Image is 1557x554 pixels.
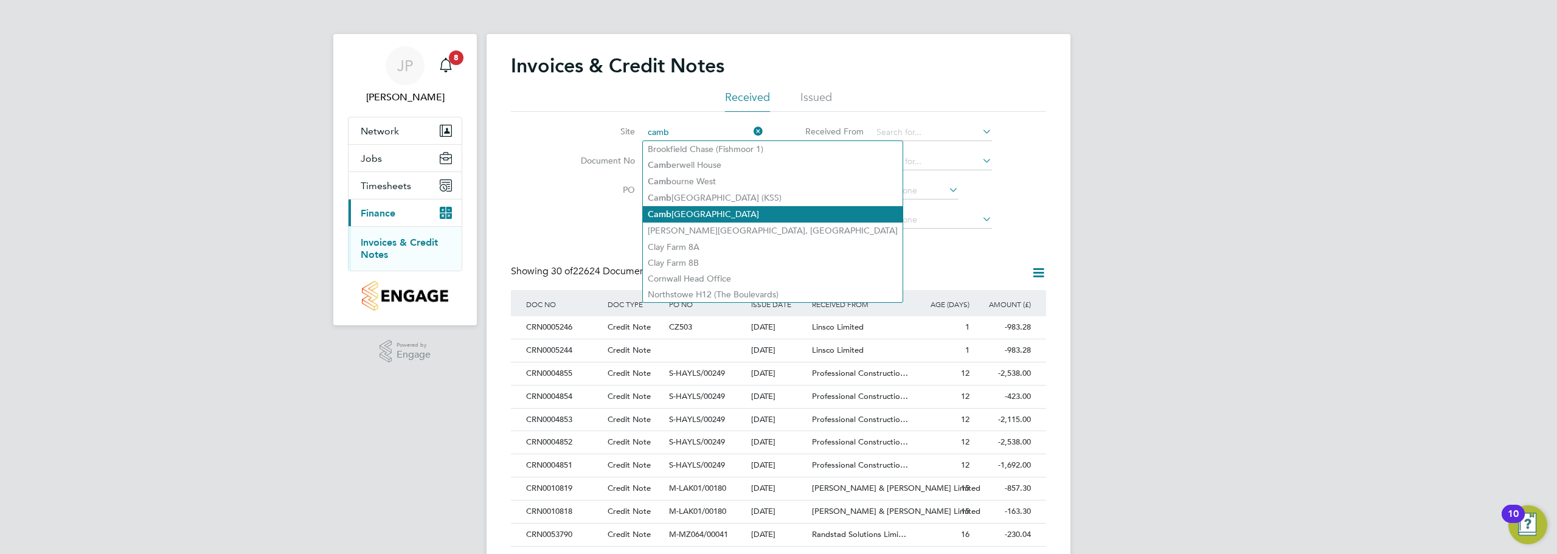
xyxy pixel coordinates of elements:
[748,431,810,454] div: [DATE]
[608,391,651,401] span: Credit Note
[973,290,1034,318] div: AMOUNT (£)
[872,124,992,141] input: Search for...
[361,125,399,137] span: Network
[961,368,969,378] span: 12
[643,223,903,238] li: [PERSON_NAME][GEOGRAPHIC_DATA], [GEOGRAPHIC_DATA]
[608,345,651,355] span: Credit Note
[973,431,1034,454] div: -2,538.00
[973,316,1034,339] div: -983.28
[361,153,382,164] span: Jobs
[523,386,605,408] div: CRN0004854
[397,340,431,350] span: Powered by
[666,290,747,318] div: PO NO
[748,500,810,523] div: [DATE]
[669,529,728,539] span: M-MZ064/00041
[748,524,810,546] div: [DATE]
[961,483,969,493] span: 15
[348,281,462,311] a: Go to home page
[812,529,906,539] span: Randstad Solutions Limi…
[961,460,969,470] span: 12
[608,437,651,447] span: Credit Note
[973,362,1034,385] div: -2,538.00
[349,117,462,144] button: Network
[794,126,864,137] label: Received From
[973,454,1034,477] div: -1,692.00
[725,90,770,112] li: Received
[551,265,573,277] span: 30 of
[648,209,671,220] b: Camb
[397,58,413,74] span: JP
[1508,505,1547,544] button: Open Resource Center, 10 new notifications
[511,265,655,278] div: Showing
[643,255,903,271] li: Clay Farm 8B
[812,437,908,447] span: Professional Constructio…
[648,176,671,187] b: Camb
[643,141,903,157] li: Brookfield Chase (Fishmoor 1)
[748,290,810,318] div: ISSUE DATE
[812,345,864,355] span: Linsco Limited
[669,437,725,447] span: S-HAYLS/00249
[961,506,969,516] span: 15
[348,90,462,105] span: Jason Platford
[608,414,651,424] span: Credit Note
[648,160,671,170] b: Camb
[812,322,864,332] span: Linsco Limited
[669,460,725,470] span: S-HAYLS/00249
[523,454,605,477] div: CRN0004851
[669,391,725,401] span: S-HAYLS/00249
[361,207,395,219] span: Finance
[643,173,903,190] li: ourne West
[565,155,635,166] label: Document No
[643,286,903,302] li: Northstowe H12 (The Boulevards)
[961,414,969,424] span: 12
[669,483,726,493] span: M-LAK01/00180
[523,477,605,500] div: CRN0010819
[397,350,431,360] span: Engage
[643,190,903,206] li: [GEOGRAPHIC_DATA] (KSS)
[434,46,458,85] a: 8
[812,483,980,493] span: [PERSON_NAME] & [PERSON_NAME] Limited
[523,431,605,454] div: CRN0004852
[872,153,992,170] input: Search for...
[973,500,1034,523] div: -163.30
[911,290,973,318] div: AGE (DAYS)
[361,180,411,192] span: Timesheets
[362,281,448,311] img: countryside-properties-logo-retina.png
[669,368,725,378] span: S-HAYLS/00249
[349,172,462,199] button: Timesheets
[872,212,992,229] input: Select one
[812,460,908,470] span: Professional Constructio…
[349,145,462,171] button: Jobs
[361,237,438,260] a: Invoices & Credit Notes
[748,339,810,362] div: [DATE]
[812,506,980,516] span: [PERSON_NAME] & [PERSON_NAME] Limited
[449,50,463,65] span: 8
[348,46,462,105] a: JP[PERSON_NAME]
[523,500,605,523] div: CRN0010818
[748,409,810,431] div: [DATE]
[380,340,431,363] a: Powered byEngage
[669,414,725,424] span: S-HAYLS/00249
[608,368,651,378] span: Credit Note
[973,524,1034,546] div: -230.04
[523,362,605,385] div: CRN0004855
[748,454,810,477] div: [DATE]
[523,339,605,362] div: CRN0005244
[965,322,969,332] span: 1
[748,477,810,500] div: [DATE]
[812,391,908,401] span: Professional Constructio…
[643,124,763,141] input: Search for...
[608,529,651,539] span: Credit Note
[643,239,903,255] li: Clay Farm 8A
[961,529,969,539] span: 16
[643,271,903,286] li: Cornwall Head Office
[973,477,1034,500] div: -857.30
[608,460,651,470] span: Credit Note
[333,34,477,325] nav: Main navigation
[511,54,724,78] h2: Invoices & Credit Notes
[349,226,462,271] div: Finance
[648,193,671,203] b: Camb
[800,90,832,112] li: Issued
[643,157,903,173] li: erwell House
[748,386,810,408] div: [DATE]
